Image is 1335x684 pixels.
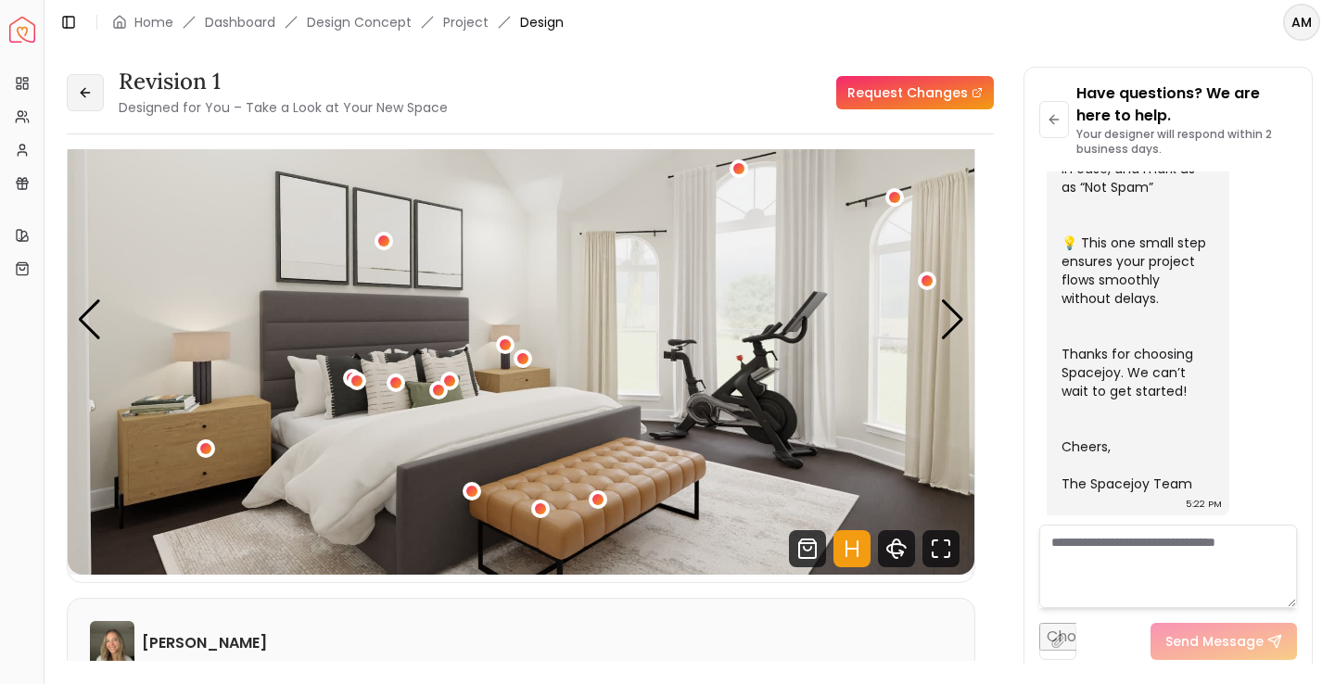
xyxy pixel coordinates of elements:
li: Design Concept [307,13,412,32]
a: Dashboard [205,13,275,32]
p: Have questions? We are here to help. [1076,82,1297,127]
a: Request Changes [836,76,994,109]
button: AM [1283,4,1320,41]
svg: Hotspots Toggle [833,530,871,567]
a: Home [134,13,173,32]
img: Spacejoy Logo [9,17,35,43]
div: Carousel [68,65,974,575]
svg: 360 View [878,530,915,567]
img: Sarah Nelson [90,621,134,665]
img: Design Render 2 [68,65,974,575]
div: 5:22 PM [1186,495,1222,513]
h3: Revision 1 [119,67,448,96]
div: Previous slide [77,299,102,340]
nav: breadcrumb [112,13,564,32]
svg: Shop Products from this design [789,530,826,567]
div: Next slide [940,299,965,340]
a: Spacejoy [9,17,35,43]
svg: Fullscreen [922,530,960,567]
a: Project [443,13,489,32]
span: AM [1285,6,1318,39]
p: Your designer will respond within 2 business days. [1076,127,1297,157]
div: 2 / 5 [68,65,974,575]
small: Designed for You – Take a Look at Your New Space [119,98,448,117]
h6: [PERSON_NAME] [142,632,267,654]
span: Design [520,13,564,32]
